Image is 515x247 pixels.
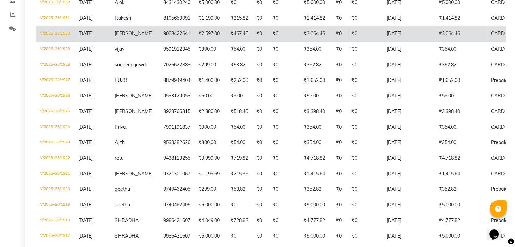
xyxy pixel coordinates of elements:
[159,197,194,213] td: 9740462405
[78,93,93,99] span: [DATE]
[252,10,269,26] td: ₹0
[159,57,194,73] td: 7026622888
[435,182,487,197] td: ₹352.82
[435,228,487,244] td: ₹5,000.00
[36,182,74,197] td: V/2025-26/1920
[115,155,124,161] span: retu
[252,213,269,228] td: ₹0
[491,139,508,145] span: Prepaid
[115,186,130,192] span: geethu
[383,135,435,151] td: [DATE]
[159,166,194,182] td: 9321301067
[332,197,347,213] td: ₹0
[194,135,227,151] td: ₹300.00
[227,10,252,26] td: ₹215.82
[332,42,347,57] td: ₹0
[194,104,227,119] td: ₹2,880.00
[115,202,130,208] span: geethu
[227,228,252,244] td: ₹0
[300,10,332,26] td: ₹1,414.82
[383,182,435,197] td: [DATE]
[491,46,505,52] span: CARD
[252,119,269,135] td: ₹0
[332,26,347,42] td: ₹0
[194,42,227,57] td: ₹300.00
[435,73,487,88] td: ₹1,652.00
[383,73,435,88] td: [DATE]
[252,73,269,88] td: ₹0
[383,88,435,104] td: [DATE]
[332,73,347,88] td: ₹0
[194,73,227,88] td: ₹1,400.00
[269,197,300,213] td: ₹0
[159,213,194,228] td: 9986421607
[332,135,347,151] td: ₹0
[78,202,93,208] span: [DATE]
[252,166,269,182] td: ₹0
[347,151,383,166] td: ₹0
[227,151,252,166] td: ₹719.82
[300,197,332,213] td: ₹5,000.00
[194,88,227,104] td: ₹50.00
[159,26,194,42] td: 9008422641
[269,182,300,197] td: ₹0
[78,186,93,192] span: [DATE]
[115,217,139,223] span: SHRADHA
[194,182,227,197] td: ₹299.00
[435,26,487,42] td: ₹3,064.46
[383,166,435,182] td: [DATE]
[36,104,74,119] td: V/2025-26/1925
[332,213,347,228] td: ₹0
[36,57,74,73] td: V/2025-26/1928
[227,119,252,135] td: ₹54.00
[115,46,124,52] span: vijay
[347,104,383,119] td: ₹0
[491,77,508,83] span: Prepaid
[491,186,508,192] span: Prepaid
[252,135,269,151] td: ₹0
[383,197,435,213] td: [DATE]
[269,10,300,26] td: ₹0
[269,135,300,151] td: ₹0
[78,233,93,239] span: [DATE]
[36,26,74,42] td: V/2025-26/1930
[159,42,194,57] td: 9591912345
[300,73,332,88] td: ₹1,652.00
[78,171,93,177] span: [DATE]
[383,213,435,228] td: [DATE]
[194,57,227,73] td: ₹299.00
[383,42,435,57] td: [DATE]
[347,57,383,73] td: ₹0
[252,151,269,166] td: ₹0
[383,57,435,73] td: [DATE]
[491,93,505,99] span: CARD
[332,166,347,182] td: ₹0
[159,88,194,104] td: 9583129058
[78,46,93,52] span: [DATE]
[159,119,194,135] td: 7991191837
[194,26,227,42] td: ₹2,597.00
[115,139,125,145] span: Ajith
[252,57,269,73] td: ₹0
[36,151,74,166] td: V/2025-26/1922
[159,151,194,166] td: 9438113255
[491,108,505,114] span: CARD
[435,119,487,135] td: ₹354.00
[332,182,347,197] td: ₹0
[227,197,252,213] td: ₹0
[491,202,505,208] span: CARD
[347,135,383,151] td: ₹0
[133,62,148,68] span: gowda
[487,220,508,240] iframe: chat widget
[36,228,74,244] td: V/2025-26/1917
[300,42,332,57] td: ₹354.00
[300,88,332,104] td: ₹59.00
[78,15,93,21] span: [DATE]
[115,62,133,68] span: sandeep
[347,26,383,42] td: ₹0
[269,57,300,73] td: ₹0
[78,108,93,114] span: [DATE]
[435,151,487,166] td: ₹4,718.82
[383,10,435,26] td: [DATE]
[383,119,435,135] td: [DATE]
